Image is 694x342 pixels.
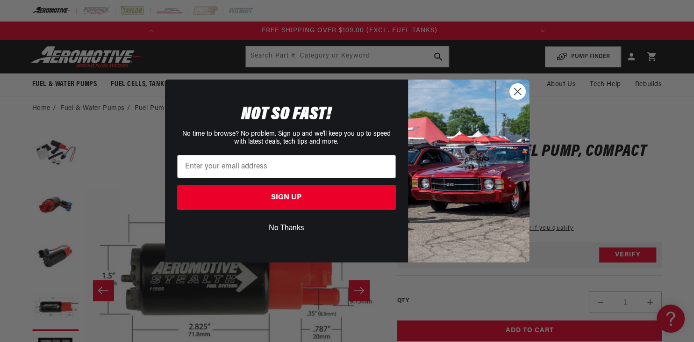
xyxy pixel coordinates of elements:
[408,80,529,262] img: 85cdd541-2605-488b-b08c-a5ee7b438a35.jpeg
[177,155,396,178] input: Enter your email address
[182,131,391,146] span: No time to browse? No problem. Sign up and we'll keep you up to speed with latest deals, tech tip...
[177,219,396,237] button: No Thanks
[509,83,526,100] button: Close dialog
[241,105,331,124] span: NOT SO FAST!
[177,185,396,210] button: SIGN UP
